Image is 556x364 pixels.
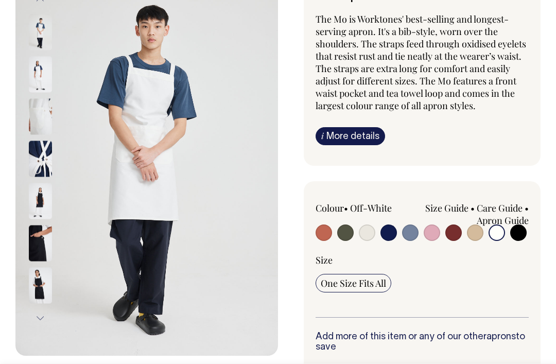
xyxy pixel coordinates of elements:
[316,202,401,214] div: Colour
[29,183,52,219] img: Mo Apron
[477,202,523,214] a: Care Guide
[321,130,324,141] span: i
[477,214,529,227] a: Apron Guide
[316,274,391,292] input: One Size Fits All
[316,254,529,266] div: Size
[525,202,529,214] span: •
[29,141,52,177] img: off-white
[321,277,386,289] span: One Size Fits All
[350,202,392,214] label: Off-White
[486,333,516,341] a: aprons
[316,13,526,112] span: The Mo is Worktones' best-selling and longest-serving apron. It's a bib-style, worn over the shou...
[29,99,52,135] img: off-white
[29,14,52,50] img: off-white
[316,127,385,145] a: iMore details
[32,307,48,330] button: Next
[471,202,475,214] span: •
[344,202,348,214] span: •
[29,268,52,304] img: black
[29,226,52,262] img: black
[316,332,529,353] h6: Add more of this item or any of our other to save
[425,202,468,214] a: Size Guide
[29,57,52,93] img: off-white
